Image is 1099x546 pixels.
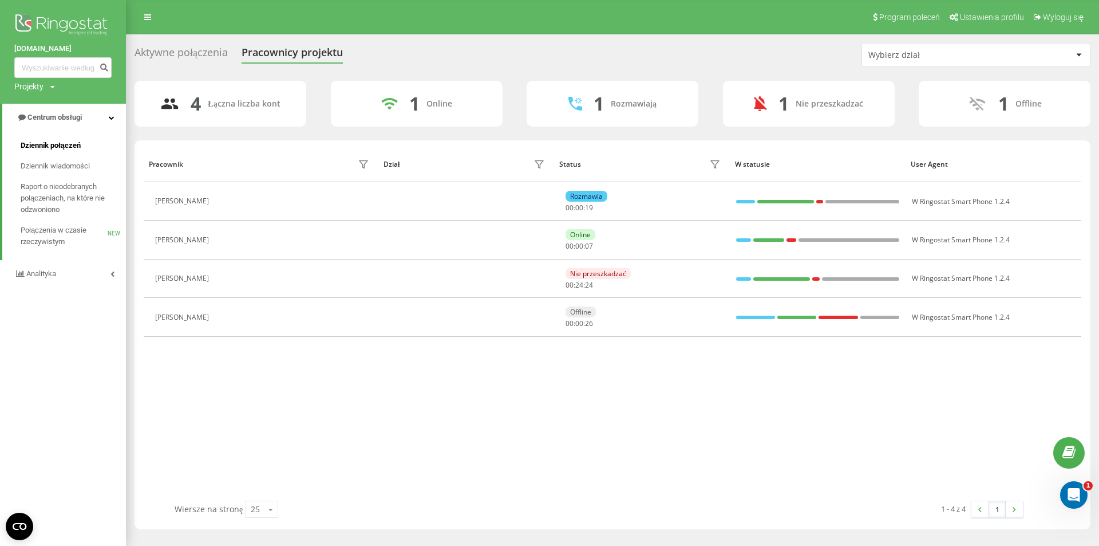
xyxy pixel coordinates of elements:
span: Połączenia w czasie rzeczywistym [21,225,108,248]
div: : : [566,242,593,250]
input: Wyszukiwanie według numeru [14,57,112,78]
div: 1 [778,93,789,115]
div: : : [566,281,593,289]
button: Open CMP widget [6,513,33,540]
div: Online [426,99,452,109]
span: W Ringostat Smart Phone 1.2.4 [912,235,1010,245]
span: W Ringostat Smart Phone 1.2.4 [912,273,1010,283]
div: : : [566,320,593,328]
span: 24 [575,280,583,290]
span: Program poleceń [879,13,940,22]
a: 1 [989,501,1006,517]
span: Dziennik wiadomości [21,160,90,172]
span: W Ringostat Smart Phone 1.2.4 [912,312,1010,322]
span: Raport o nieodebranych połączeniach, na które nie odzwoniono [21,181,120,215]
span: Ustawienia profilu [960,13,1024,22]
span: Analityka [26,269,56,278]
span: 00 [566,203,574,213]
div: Offline [1015,99,1042,109]
div: Nie przeszkadzać [796,99,863,109]
a: Dziennik wiadomości [21,156,126,176]
div: 1 - 4 z 4 [941,503,966,514]
img: Ringostat logo [14,11,112,40]
div: Nie przeszkadzać [566,268,631,279]
div: Status [559,160,581,168]
span: 1 [1084,481,1093,490]
span: 24 [585,280,593,290]
div: Pracownicy projektu [242,46,343,64]
span: 00 [566,319,574,328]
span: Wiersze na stronę [175,504,243,514]
span: 00 [566,241,574,251]
div: Aktywne połączenia [135,46,228,64]
span: Wyloguj się [1043,13,1084,22]
div: [PERSON_NAME] [155,197,212,205]
div: Rozmawiają [611,99,657,109]
a: Centrum obsługi [2,104,126,131]
span: 00 [575,241,583,251]
div: Łączna liczba kont [208,99,280,109]
a: Dziennik połączeń [21,135,126,156]
span: 19 [585,203,593,213]
a: [DOMAIN_NAME] [14,43,112,54]
div: : : [566,204,593,212]
div: [PERSON_NAME] [155,274,212,282]
div: Online [566,229,595,240]
span: 07 [585,241,593,251]
div: 1 [594,93,604,115]
div: 25 [251,504,260,515]
a: Raport o nieodebranych połączeniach, na które nie odzwoniono [21,176,126,220]
div: Projekty [14,81,44,92]
div: User Agent [911,160,1076,168]
div: Wybierz dział [868,50,1005,60]
div: W statusie [735,160,900,168]
div: [PERSON_NAME] [155,313,212,321]
div: [PERSON_NAME] [155,236,212,244]
span: 26 [585,319,593,328]
div: 1 [998,93,1009,115]
iframe: Intercom live chat [1060,481,1088,509]
div: Pracownik [149,160,183,168]
span: W Ringostat Smart Phone 1.2.4 [912,197,1010,206]
span: Centrum obsługi [27,113,82,121]
span: 00 [566,280,574,290]
span: 00 [575,319,583,328]
div: 4 [191,93,201,115]
div: Offline [566,307,596,317]
div: 1 [409,93,420,115]
span: 00 [575,203,583,213]
div: Rozmawia [566,191,607,202]
a: Połączenia w czasie rzeczywistymNEW [21,220,126,252]
span: Dziennik połączeń [21,140,81,151]
div: Dział [384,160,400,168]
